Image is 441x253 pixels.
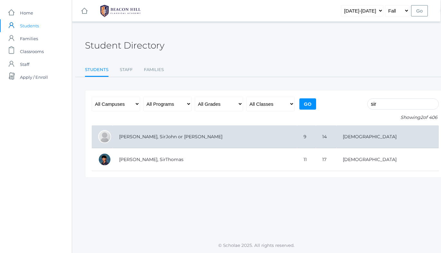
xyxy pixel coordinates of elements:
img: BHCALogos-05-308ed15e86a5a0abce9b8dd61676a3503ac9727e845dece92d48e8588c001991.png [96,3,145,19]
span: Families [20,32,38,45]
a: Families [144,63,164,76]
span: 2 [420,114,423,120]
span: Classrooms [20,45,44,58]
a: Students [85,63,108,77]
td: 9 [297,125,316,148]
input: Filter by name [367,98,439,110]
p: Showing of 406 [367,114,439,121]
td: 11 [297,148,316,171]
td: [PERSON_NAME], SirJohn or [PERSON_NAME] [113,125,297,148]
h2: Student Directory [85,41,164,50]
td: 17 [316,148,337,171]
td: [DEMOGRAPHIC_DATA] [336,125,439,148]
span: Students [20,19,39,32]
td: 14 [316,125,337,148]
input: Go [299,98,316,110]
td: [PERSON_NAME], SirThomas [113,148,297,171]
span: Apply / Enroll [20,71,48,84]
div: SirJohn or John Mohr [98,130,111,143]
span: Staff [20,58,29,71]
a: Staff [120,63,133,76]
span: Home [20,6,33,19]
p: © Scholae 2025. All rights reserved. [72,242,440,248]
input: Go [411,5,428,16]
div: SirThomas Mohr [98,153,111,166]
td: [DEMOGRAPHIC_DATA] [336,148,439,171]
